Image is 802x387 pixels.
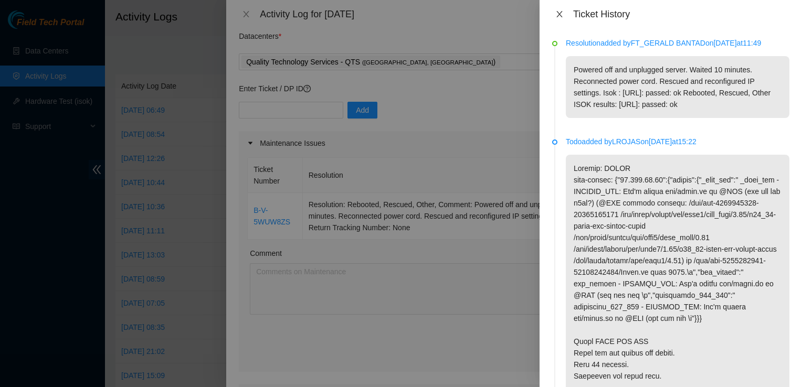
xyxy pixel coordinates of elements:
[566,37,789,49] p: Resolution added by FT_GERALD BANTAD on [DATE] at 11:49
[552,9,567,19] button: Close
[566,136,789,147] p: Todo added by LROJAS on [DATE] at 15:22
[566,56,789,118] p: Powered off and unplugged server. Waited 10 minutes. Reconnected power cord. Rescued and reconfig...
[573,8,789,20] div: Ticket History
[555,10,564,18] span: close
